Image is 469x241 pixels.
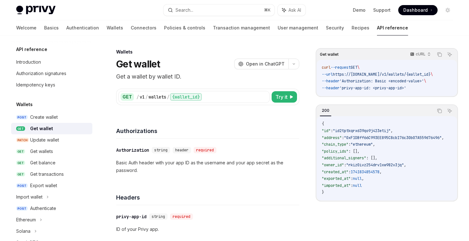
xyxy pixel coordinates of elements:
span: curl [322,65,331,70]
span: , [373,142,375,147]
div: Ethereum [16,216,36,224]
div: required [170,213,193,220]
span: : [], [348,149,360,154]
span: --request [331,65,351,70]
span: string [152,214,165,219]
p: ID of your Privy app. [116,225,299,233]
h1: Get wallet [116,58,160,70]
span: 'Authorization: Basic <encoded-value>' [340,79,424,84]
a: Wallets [107,20,123,35]
button: Copy the contents from the code block [435,107,444,115]
button: Try it [272,91,297,103]
button: cURL [406,49,433,60]
a: Transaction management [213,20,270,35]
span: "imported_at" [322,183,351,188]
a: POSTAuthenticate [11,203,92,214]
span: null [353,183,362,188]
a: Basics [44,20,59,35]
span: : [351,183,353,188]
span: 'privy-app-id: <privy-app-id>' [340,86,406,91]
span: POST [16,115,28,120]
span: null [353,176,362,181]
span: , [362,176,364,181]
span: GET [16,172,25,177]
h5: API reference [16,46,47,53]
a: Idempotency keys [11,79,92,91]
span: --header [322,79,340,84]
div: Idempotency keys [16,81,55,89]
div: Search... [175,6,193,14]
button: Open in ChatGPT [234,59,288,69]
div: Create wallet [30,113,58,121]
p: Get a wallet by wallet ID. [116,72,299,81]
span: "id2tptkqrxd39qo9j423etij" [333,128,391,133]
span: GET [16,149,25,154]
h4: Headers [116,193,299,202]
span: POST [16,206,28,211]
a: Connectors [131,20,156,35]
div: Get balance [30,159,56,167]
span: { [322,121,324,126]
a: GETGet wallet [11,123,92,134]
span: Dashboard [403,7,428,13]
span: \ [431,72,433,77]
span: Get wallet [320,52,339,57]
div: required [194,147,216,153]
button: Copy the contents from the code block [435,50,444,59]
span: https://[DOMAIN_NAME]/v1/wallets/{wallet_id} [333,72,431,77]
div: Get transactions [30,170,64,178]
button: Ask AI [278,4,306,16]
span: "chain_type" [322,142,348,147]
a: Security [326,20,344,35]
span: Ask AI [288,7,301,13]
a: Policies & controls [164,20,205,35]
span: "created_at" [322,169,348,174]
div: Authorization [116,147,149,153]
a: Introduction [11,56,92,68]
span: "0xF1DBff66C993EE895C8cb176c30b07A559d76496" [344,135,442,140]
span: --header [322,86,340,91]
a: API reference [377,20,408,35]
span: string [154,148,168,153]
button: Ask AI [446,107,454,115]
div: v1 [140,94,145,100]
div: privy-app-id [116,213,147,220]
p: Basic Auth header with your app ID as the username and your app secret as the password. [116,159,299,174]
a: PATCHUpdate wallet [11,134,92,146]
span: "id" [322,128,331,133]
div: / [136,94,139,100]
span: "ethereum" [351,142,373,147]
span: : [351,176,353,181]
a: Welcome [16,20,36,35]
a: POSTCreate wallet [11,111,92,123]
a: Authentication [66,20,99,35]
div: Authorization signatures [16,70,66,77]
span: \ [424,79,426,84]
span: : [342,135,344,140]
img: light logo [16,6,56,15]
div: Wallets [116,49,299,55]
a: User management [278,20,318,35]
span: POST [16,183,28,188]
span: } [322,190,324,195]
a: Recipes [352,20,369,35]
div: / [145,94,148,100]
a: POSTExport wallet [11,180,92,191]
div: GET [121,93,134,101]
a: Support [373,7,391,13]
span: Open in ChatGPT [246,61,285,67]
span: : [], [366,155,377,161]
div: Get wallets [30,148,53,155]
span: ⌘ K [264,8,271,13]
a: GETGet transactions [11,168,92,180]
span: : [348,142,351,147]
span: , [391,128,393,133]
span: : [331,128,333,133]
span: "exported_at" [322,176,351,181]
span: "owner_id" [322,162,344,168]
span: GET [16,126,25,131]
span: "rkiz0ivz254drv1xw982v3jq" [346,162,404,168]
div: Get wallet [30,125,53,132]
div: 200 [320,107,331,114]
span: , [442,135,444,140]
